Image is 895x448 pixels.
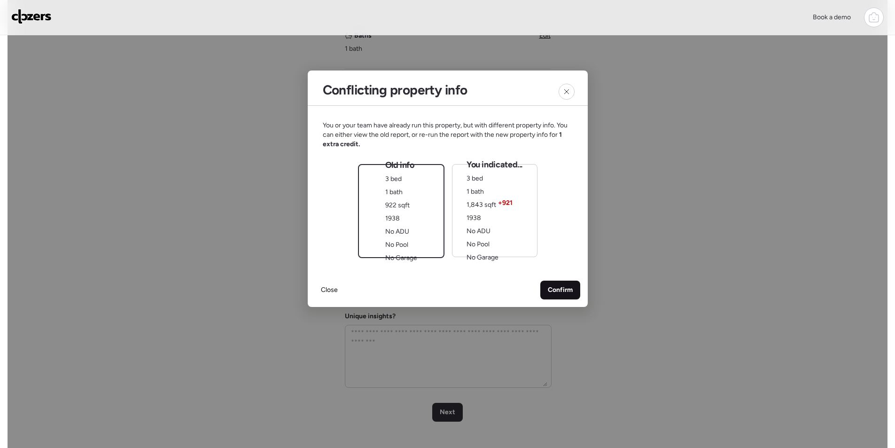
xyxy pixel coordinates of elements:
[467,227,490,235] span: No ADU
[323,82,467,98] h2: Conflicting property info
[323,121,573,149] span: You or your team have already run this property, but with different property info. You can either...
[548,285,573,295] span: Confirm
[385,159,414,171] span: Old info
[467,201,496,209] span: 1,843 sqft
[467,174,483,182] span: 3 bed
[467,159,522,170] span: You indicated...
[467,240,490,248] span: No Pool
[385,241,408,249] span: No Pool
[467,214,481,222] span: 1938
[467,188,484,196] span: 1 bath
[385,201,410,209] span: 922 sqft
[385,228,409,236] span: No ADU
[467,253,498,261] span: No Garage
[385,188,403,196] span: 1 bath
[498,198,513,208] span: + 921
[385,214,400,222] span: 1938
[321,285,338,295] span: Close
[385,254,417,262] span: No Garage
[11,9,52,24] img: Logo
[813,13,851,21] span: Book a demo
[385,175,402,183] span: 3 bed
